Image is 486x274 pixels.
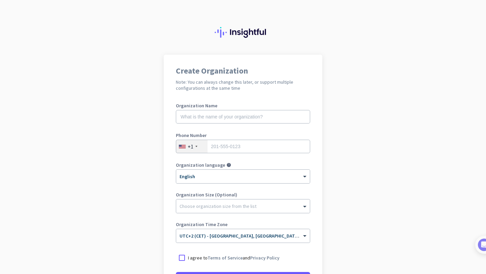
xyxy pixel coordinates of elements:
[176,110,310,124] input: What is the name of your organization?
[176,133,310,138] label: Phone Number
[188,143,193,150] div: +1
[250,255,279,261] a: Privacy Policy
[176,79,310,91] h2: Note: You can always change this later, or support multiple configurations at the same time
[176,192,310,197] label: Organization Size (Optional)
[208,255,243,261] a: Terms of Service
[215,27,271,38] img: Insightful
[176,140,310,153] input: 201-555-0123
[188,254,279,261] p: I agree to and
[226,163,231,167] i: help
[176,222,310,227] label: Organization Time Zone
[176,67,310,75] h1: Create Organization
[176,163,225,167] label: Organization language
[176,103,310,108] label: Organization Name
